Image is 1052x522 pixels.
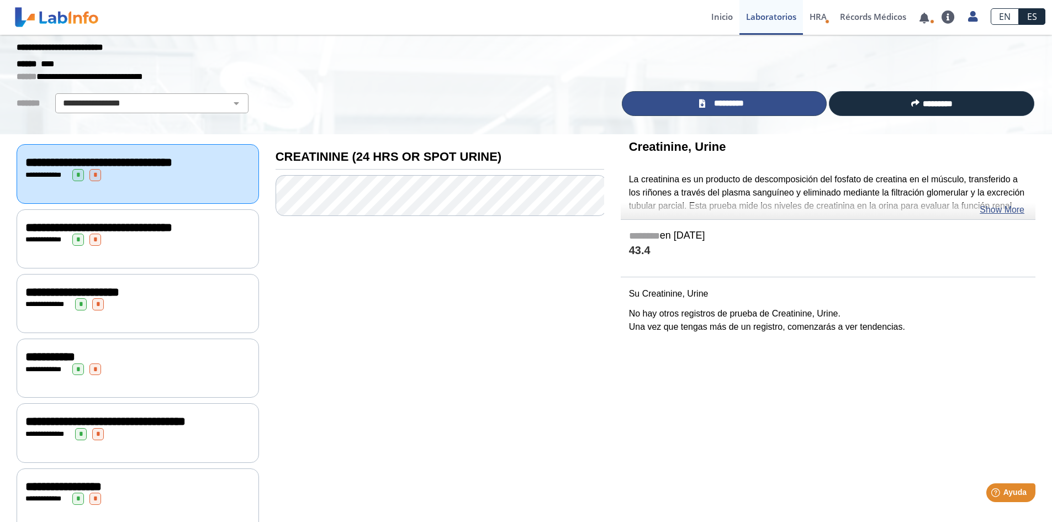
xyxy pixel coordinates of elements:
h5: en [DATE] [629,230,1027,242]
a: ES [1019,8,1045,25]
iframe: Help widget launcher [954,479,1040,510]
p: La creatinina es un producto de descomposición del fosfato de creatina en el músculo, transferido... [629,173,1027,213]
p: Su Creatinine, Urine [629,287,1027,300]
p: No hay otros registros de prueba de Creatinine, Urine. Una vez que tengas más de un registro, com... [629,307,1027,334]
h4: 43.4 [629,244,1027,258]
span: HRA [810,11,827,22]
b: Creatinine, Urine [629,140,726,154]
b: CREATININE (24 HRS OR SPOT URINE) [276,150,501,164]
a: Show More [980,203,1024,217]
a: EN [991,8,1019,25]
